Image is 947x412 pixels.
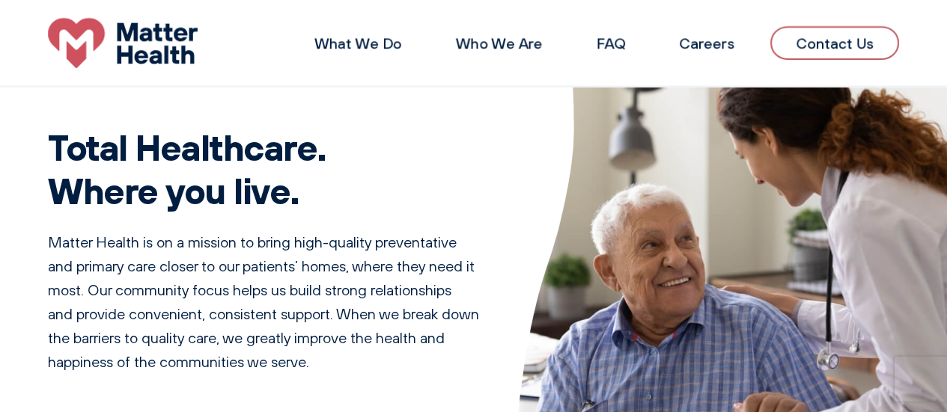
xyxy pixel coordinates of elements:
[456,34,543,52] a: Who We Are
[48,126,480,212] h1: Total Healthcare. Where you live.
[770,26,899,60] a: Contact Us
[597,34,625,52] a: FAQ
[48,230,480,374] p: Matter Health is on a mission to bring high-quality preventative and primary care closer to our p...
[314,34,402,52] a: What We Do
[679,34,734,52] a: Careers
